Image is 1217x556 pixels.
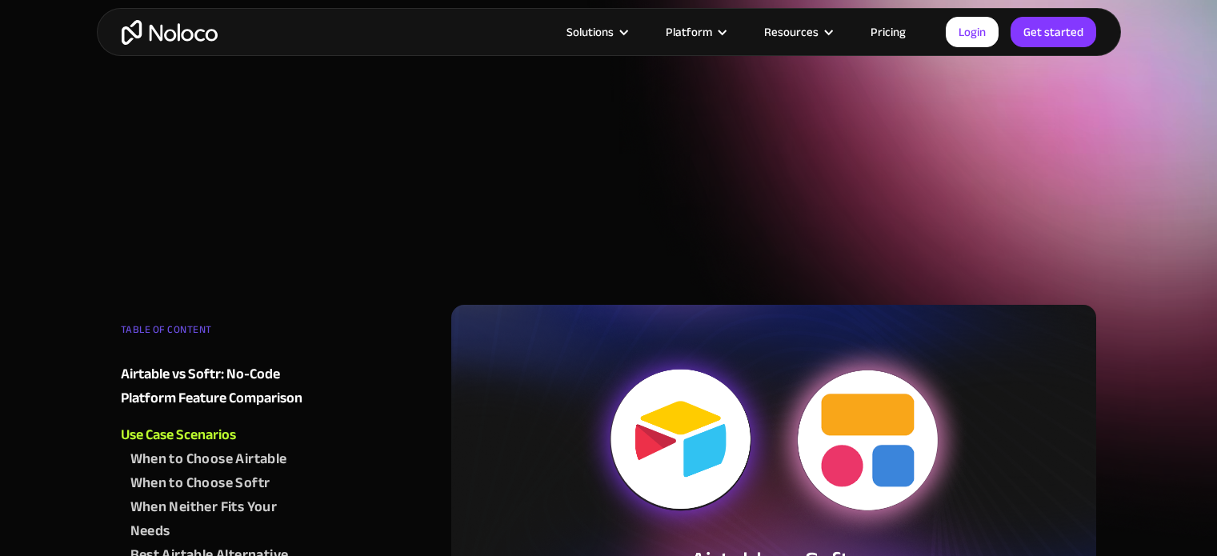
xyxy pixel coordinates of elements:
div: Resources [764,22,819,42]
div: Solutions [566,22,614,42]
div: Use Case Scenarios [121,423,236,447]
a: Use Case Scenarios [121,423,314,447]
a: Login [946,17,999,47]
div: Solutions [546,22,646,42]
a: home [122,20,218,45]
div: When to Choose Airtable [130,447,287,471]
a: When to Choose Softr [130,471,314,495]
div: When to Choose Softr [130,471,270,495]
a: Airtable vs Softr: No-Code Platform Feature Comparison [121,362,314,410]
a: Get started [1011,17,1096,47]
div: Resources [744,22,851,42]
div: TABLE OF CONTENT [121,318,314,350]
a: When Neither Fits Your Needs [130,495,314,543]
div: Platform [646,22,744,42]
a: Pricing [851,22,926,42]
a: When to Choose Airtable [130,447,314,471]
div: Platform [666,22,712,42]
